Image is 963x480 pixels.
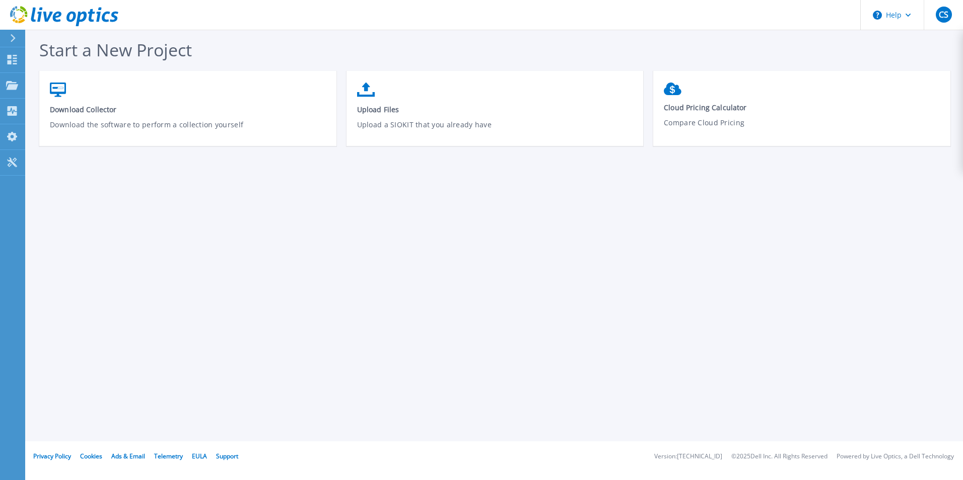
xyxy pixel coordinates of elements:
span: Upload Files [357,105,634,114]
a: Ads & Email [111,452,145,460]
a: EULA [192,452,207,460]
a: Upload FilesUpload a SIOKIT that you already have [347,77,644,149]
span: Start a New Project [39,38,192,61]
li: Version: [TECHNICAL_ID] [654,453,722,460]
p: Compare Cloud Pricing [664,117,940,140]
span: CS [939,11,948,19]
a: Privacy Policy [33,452,71,460]
span: Download Collector [50,105,326,114]
a: Support [216,452,238,460]
p: Upload a SIOKIT that you already have [357,119,634,142]
a: Cookies [80,452,102,460]
a: Download CollectorDownload the software to perform a collection yourself [39,77,336,149]
li: © 2025 Dell Inc. All Rights Reserved [731,453,828,460]
p: Download the software to perform a collection yourself [50,119,326,142]
span: Cloud Pricing Calculator [664,103,940,112]
a: Cloud Pricing CalculatorCompare Cloud Pricing [653,77,950,148]
li: Powered by Live Optics, a Dell Technology [837,453,954,460]
a: Telemetry [154,452,183,460]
